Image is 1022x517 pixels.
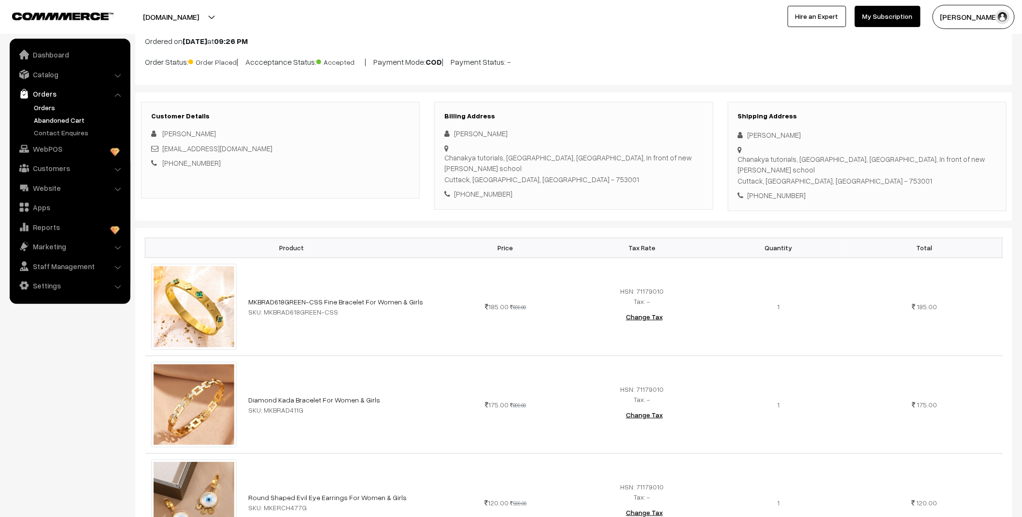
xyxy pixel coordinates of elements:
[777,499,780,507] span: 1
[510,402,526,408] strike: 899.00
[738,190,996,201] div: [PHONE_NUMBER]
[917,401,937,409] span: 175.00
[12,277,127,294] a: Settings
[151,112,410,120] h3: Customer Details
[248,405,431,415] div: SKU: MKBRAD411G
[12,46,127,63] a: Dashboard
[618,306,670,328] button: Change Tax
[444,152,703,185] div: Chanakya tutorials, [GEOGRAPHIC_DATA], [GEOGRAPHIC_DATA], In front of new [PERSON_NAME] school Cu...
[151,264,237,350] img: 618-green-1.jpg
[12,13,114,20] img: COMMMERCE
[484,499,509,507] span: 120.00
[12,10,97,21] a: COMMMERCE
[444,188,703,200] div: [PHONE_NUMBER]
[31,115,127,125] a: Abandoned Cart
[847,238,1003,258] th: Total
[426,57,442,67] b: COD
[12,238,127,255] a: Marketing
[777,401,780,409] span: 1
[145,238,438,258] th: Product
[738,154,996,187] div: Chanakya tutorials, [GEOGRAPHIC_DATA], [GEOGRAPHIC_DATA], In front of new [PERSON_NAME] school Cu...
[485,401,509,409] span: 175.00
[145,35,1003,47] p: Ordered on at
[995,10,1010,24] img: user
[620,483,664,501] span: HSN: 71179010 Tax: -
[12,199,127,216] a: Apps
[151,362,237,448] img: imagrafpkz2ah4qg.jpeg
[162,144,272,153] a: [EMAIL_ADDRESS][DOMAIN_NAME]
[248,493,407,502] a: Round Shaped Evil Eye Earrings For Women & Girls
[183,36,207,46] b: [DATE]
[12,179,127,197] a: Website
[145,55,1003,68] p: Order Status: | Accceptance Status: | Payment Mode: | Payment Status: -
[12,218,127,236] a: Reports
[162,158,221,167] a: [PHONE_NUMBER]
[438,238,574,258] th: Price
[31,102,127,113] a: Orders
[12,159,127,177] a: Customers
[738,129,996,141] div: [PERSON_NAME]
[510,500,526,506] strike: 599.00
[316,55,365,67] span: Accepted
[444,128,703,139] div: [PERSON_NAME]
[214,36,248,46] b: 09:26 PM
[620,385,664,403] span: HSN: 71179010 Tax: -
[510,304,526,310] strike: 699.00
[788,6,846,27] a: Hire an Expert
[162,129,216,138] span: [PERSON_NAME]
[248,503,431,513] div: SKU: MKERCH477G
[188,55,237,67] span: Order Placed
[248,307,431,317] div: SKU: MKBRAD618GREEN-CSS
[917,302,937,311] span: 185.00
[31,128,127,138] a: Contact Enquires
[12,66,127,83] a: Catalog
[12,85,127,102] a: Orders
[574,238,710,258] th: Tax Rate
[933,5,1015,29] button: [PERSON_NAME]
[12,140,127,158] a: WebPOS
[777,302,780,311] span: 1
[620,287,664,305] span: HSN: 71179010 Tax: -
[248,298,423,306] a: MKBRAD618GREEN-CSS Fine Bracelet For Women & Girls
[109,5,233,29] button: [DOMAIN_NAME]
[12,258,127,275] a: Staff Management
[917,499,937,507] span: 120.00
[444,112,703,120] h3: Billing Address
[710,238,846,258] th: Quantity
[855,6,921,27] a: My Subscription
[738,112,996,120] h3: Shipping Address
[618,404,670,426] button: Change Tax
[485,302,509,311] span: 185.00
[248,396,380,404] a: Diamond Kada Bracelet For Women & Girls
